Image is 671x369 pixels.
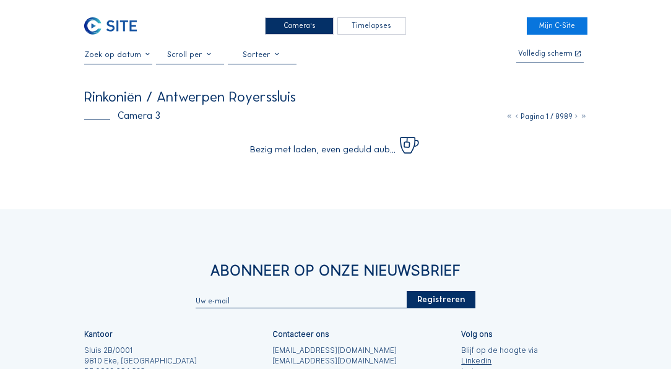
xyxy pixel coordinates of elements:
a: [EMAIL_ADDRESS][DOMAIN_NAME] [272,356,397,367]
a: Mijn C-Site [527,17,587,35]
div: Rinkoniën / Antwerpen Royerssluis [84,90,296,104]
div: Camera 3 [84,111,160,121]
a: [EMAIL_ADDRESS][DOMAIN_NAME] [272,345,397,356]
div: Timelapses [337,17,406,35]
span: Bezig met laden, even geduld aub... [250,145,396,154]
input: Zoek op datum 󰅀 [84,50,153,59]
div: Kantoor [84,331,113,339]
div: Volg ons [461,331,493,339]
a: C-SITE Logo [84,17,145,35]
a: Linkedin [461,356,538,367]
input: Uw e-mail [196,297,407,305]
div: Camera's [265,17,334,35]
div: Contacteer ons [272,331,329,339]
span: Pagina 1 / 8989 [521,112,573,121]
div: Volledig scherm [518,50,573,58]
img: C-SITE Logo [84,17,137,35]
div: Abonneer op onze nieuwsbrief [84,263,587,277]
div: Registreren [407,291,475,308]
